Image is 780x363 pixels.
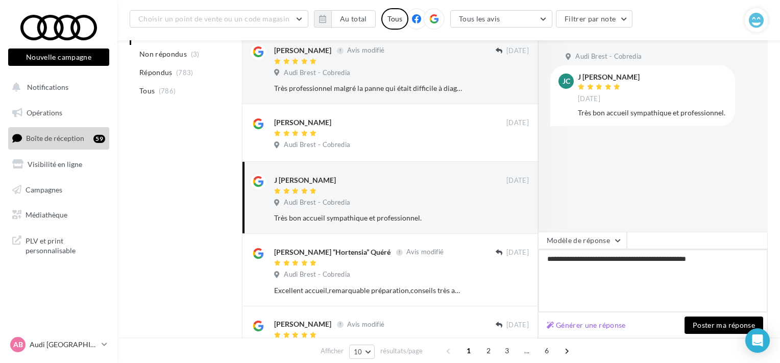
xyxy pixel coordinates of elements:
span: Non répondus [139,49,187,59]
button: Modèle de réponse [538,232,627,249]
span: 10 [354,348,362,356]
span: PLV et print personnalisable [26,234,105,256]
span: Boîte de réception [26,134,84,142]
button: Tous les avis [450,10,552,28]
a: AB Audi [GEOGRAPHIC_DATA] [8,335,109,354]
a: Campagnes [6,179,111,201]
span: Tous les avis [459,14,500,23]
span: Audi Brest - Cobredia [284,140,350,150]
div: [PERSON_NAME] “Hortensia” Quéré [274,247,391,257]
span: [DATE] [506,118,529,128]
button: Notifications [6,77,107,98]
span: Visibilité en ligne [28,160,82,168]
span: (783) [176,68,193,77]
button: Au total [331,10,376,28]
button: Nouvelle campagne [8,49,109,66]
span: ... [519,343,535,359]
button: Poster ma réponse [685,317,763,334]
span: [DATE] [578,94,600,104]
span: Tous [139,86,155,96]
span: Afficher [321,346,344,356]
span: Audi Brest - Cobredia [284,270,350,279]
span: [DATE] [506,176,529,185]
span: 3 [499,343,515,359]
span: Avis modifié [347,46,384,55]
button: Choisir un point de vente ou un code magasin [130,10,308,28]
button: Au total [314,10,376,28]
button: 10 [349,345,375,359]
a: PLV et print personnalisable [6,230,111,260]
div: 59 [93,135,105,143]
div: Très professionnel malgré la panne qui était difficile à diagnostiquer [274,83,462,93]
span: résultats/page [380,346,423,356]
div: Tous [381,8,408,30]
div: [PERSON_NAME] [274,45,331,56]
span: Audi Brest - Cobredia [284,68,350,78]
div: J [PERSON_NAME] [274,175,336,185]
div: Excellent accueil,remarquable préparation,conseils très appréciés.Ayant déjà acheté plusieurs véh... [274,285,462,296]
button: Générer une réponse [543,319,630,331]
span: Jc [563,76,570,86]
span: 6 [539,343,555,359]
span: Audi Brest - Cobredia [575,52,642,61]
span: 2 [480,343,497,359]
div: J [PERSON_NAME] [578,74,640,81]
div: Très bon accueil sympathique et professionnel. [274,213,462,223]
span: Notifications [27,83,68,91]
a: Opérations [6,102,111,124]
span: [DATE] [506,248,529,257]
span: [DATE] [506,46,529,56]
span: Opérations [27,108,62,117]
span: Audi Brest - Cobredia [284,198,350,207]
span: Campagnes [26,185,62,193]
span: Médiathèque [26,210,67,219]
a: Visibilité en ligne [6,154,111,175]
div: [PERSON_NAME] [274,319,331,329]
span: Choisir un point de vente ou un code magasin [138,14,289,23]
span: AB [13,340,23,350]
a: Boîte de réception59 [6,127,111,149]
button: Filtrer par note [556,10,633,28]
div: [PERSON_NAME] [274,117,331,128]
span: Répondus [139,67,173,78]
div: Open Intercom Messenger [745,328,770,353]
a: Médiathèque [6,204,111,226]
span: Avis modifié [406,248,444,256]
span: [DATE] [506,321,529,330]
span: Avis modifié [347,320,384,328]
span: 1 [460,343,477,359]
div: Très bon accueil sympathique et professionnel. [578,108,727,118]
p: Audi [GEOGRAPHIC_DATA] [30,340,97,350]
span: (3) [191,50,200,58]
span: (786) [159,87,176,95]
